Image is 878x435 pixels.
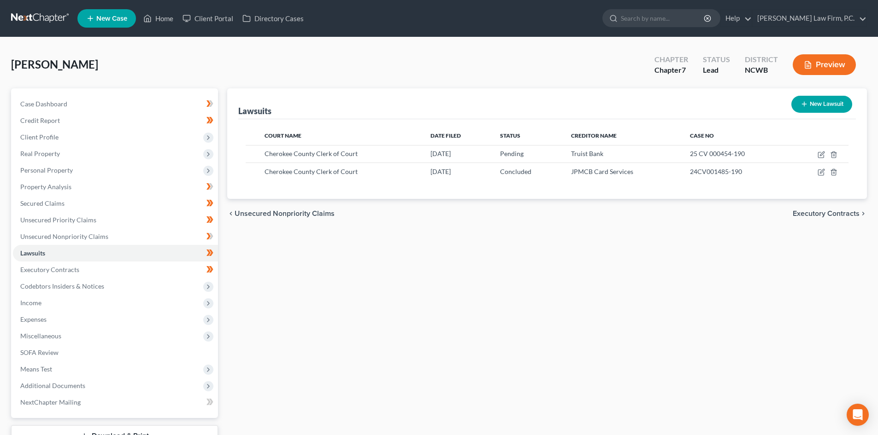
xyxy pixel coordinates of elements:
[20,199,65,207] span: Secured Claims
[265,132,301,139] span: Court Name
[20,315,47,323] span: Expenses
[500,150,524,157] span: Pending
[13,96,218,112] a: Case Dashboard
[860,210,867,217] i: chevron_right
[20,299,41,307] span: Income
[13,344,218,361] a: SOFA Review
[571,150,603,157] span: Truist Bank
[227,210,235,217] i: chevron_left
[621,10,705,27] input: Search by name...
[430,132,461,139] span: Date Filed
[238,10,308,27] a: Directory Cases
[571,132,617,139] span: Creditor Name
[13,261,218,278] a: Executory Contracts
[721,10,752,27] a: Help
[500,168,531,175] span: Concluded
[13,112,218,129] a: Credit Report
[500,132,520,139] span: Status
[235,210,335,217] span: Unsecured Nonpriority Claims
[265,150,358,157] span: Cherokee County Clerk of Court
[20,266,79,273] span: Executory Contracts
[20,365,52,373] span: Means Test
[690,132,714,139] span: Case No
[690,150,745,157] span: 25 CV 000454-190
[654,65,688,75] div: Chapter
[227,210,335,217] button: chevron_left Unsecured Nonpriority Claims
[11,58,98,71] span: [PERSON_NAME]
[793,210,867,217] button: Executory Contracts chevron_right
[13,394,218,411] a: NextChapter Mailing
[430,150,451,157] span: [DATE]
[703,54,730,65] div: Status
[20,100,67,108] span: Case Dashboard
[20,398,81,406] span: NextChapter Mailing
[682,65,686,74] span: 7
[430,168,451,175] span: [DATE]
[178,10,238,27] a: Client Portal
[20,116,60,124] span: Credit Report
[745,54,778,65] div: District
[847,404,869,426] div: Open Intercom Messenger
[571,168,633,175] span: JPMCB Card Services
[20,150,60,157] span: Real Property
[703,65,730,75] div: Lead
[20,348,59,356] span: SOFA Review
[20,332,61,340] span: Miscellaneous
[654,54,688,65] div: Chapter
[13,228,218,245] a: Unsecured Nonpriority Claims
[13,179,218,195] a: Property Analysis
[793,210,860,217] span: Executory Contracts
[20,216,96,224] span: Unsecured Priority Claims
[791,96,852,113] button: New Lawsuit
[20,183,71,191] span: Property Analysis
[20,249,45,257] span: Lawsuits
[20,232,108,240] span: Unsecured Nonpriority Claims
[690,168,742,175] span: 24CV001485-190
[793,54,856,75] button: Preview
[13,212,218,228] a: Unsecured Priority Claims
[20,133,59,141] span: Client Profile
[13,245,218,261] a: Lawsuits
[96,15,127,22] span: New Case
[20,382,85,389] span: Additional Documents
[745,65,778,75] div: NCWB
[13,195,218,212] a: Secured Claims
[265,168,358,175] span: Cherokee County Clerk of Court
[20,282,104,290] span: Codebtors Insiders & Notices
[20,166,73,174] span: Personal Property
[139,10,178,27] a: Home
[238,105,271,116] div: Lawsuits
[753,10,866,27] a: [PERSON_NAME] Law Firm, P.C.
